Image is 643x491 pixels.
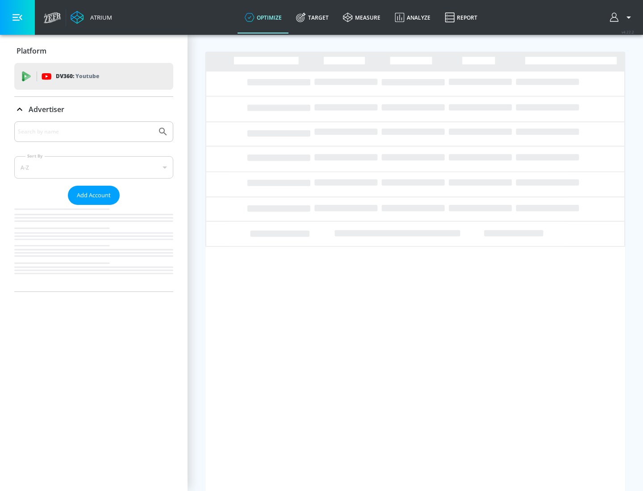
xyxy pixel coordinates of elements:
a: Report [438,1,484,33]
div: Platform [14,38,173,63]
div: Advertiser [14,97,173,122]
div: A-Z [14,156,173,179]
p: Youtube [75,71,99,81]
nav: list of Advertiser [14,205,173,291]
p: Platform [17,46,46,56]
input: Search by name [18,126,153,137]
a: Analyze [388,1,438,33]
a: Atrium [71,11,112,24]
a: measure [336,1,388,33]
label: Sort By [25,153,45,159]
a: Target [289,1,336,33]
div: DV360: Youtube [14,63,173,90]
p: Advertiser [29,104,64,114]
p: DV360: [56,71,99,81]
span: v 4.22.2 [622,29,634,34]
button: Add Account [68,186,120,205]
div: Advertiser [14,121,173,291]
div: Atrium [87,13,112,21]
span: Add Account [77,190,111,200]
a: optimize [238,1,289,33]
